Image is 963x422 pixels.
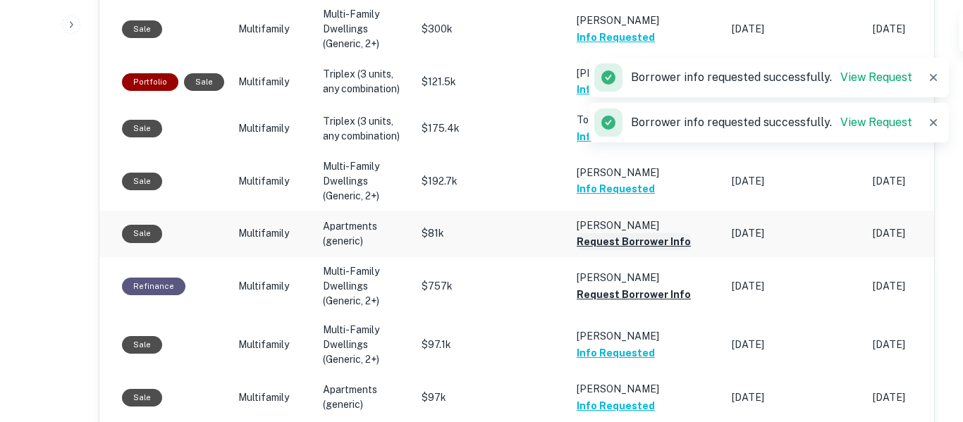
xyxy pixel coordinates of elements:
[238,279,309,294] p: Multifamily
[631,69,912,86] p: Borrower info requested successfully.
[184,73,224,91] div: Sale
[422,22,563,37] p: $300k
[577,328,718,344] p: [PERSON_NAME]
[631,114,912,131] p: Borrower info requested successfully.
[732,174,859,189] p: [DATE]
[122,173,162,190] div: Sale
[323,159,407,204] p: Multi-Family Dwellings (Generic, 2+)
[577,218,718,233] p: [PERSON_NAME]
[238,337,309,352] p: Multifamily
[238,22,309,37] p: Multifamily
[238,174,309,189] p: Multifamily
[577,233,691,250] button: Request Borrower Info
[840,116,912,129] a: View Request
[577,13,718,28] p: [PERSON_NAME]
[122,120,162,137] div: Sale
[577,112,718,128] p: Torino [PERSON_NAME]
[577,29,655,46] button: Info Requested
[323,7,407,51] p: Multi-Family Dwellings (Generic, 2+)
[238,121,309,136] p: Multifamily
[122,20,162,38] div: Sale
[238,75,309,89] p: Multifamily
[422,279,563,294] p: $757k
[577,381,718,397] p: [PERSON_NAME]
[323,114,407,144] p: Triplex (3 units, any combination)
[732,226,859,241] p: [DATE]
[422,121,563,136] p: $175.4k
[732,279,859,294] p: [DATE]
[122,336,162,354] div: Sale
[323,323,407,367] p: Multi-Family Dwellings (Generic, 2+)
[732,337,859,352] p: [DATE]
[238,390,309,405] p: Multifamily
[323,264,407,309] p: Multi-Family Dwellings (Generic, 2+)
[323,383,407,412] p: Apartments (generic)
[577,81,655,98] button: Info Requested
[732,390,859,405] p: [DATE]
[577,128,655,145] button: Info Requested
[893,309,963,377] iframe: Chat Widget
[238,226,309,241] p: Multifamily
[122,278,185,295] div: This loan purpose was for refinancing
[577,66,718,81] p: [PERSON_NAME]
[577,345,655,361] button: Info Requested
[323,219,407,249] p: Apartments (generic)
[577,180,655,197] button: Info Requested
[422,226,563,241] p: $81k
[122,225,162,242] div: Sale
[323,67,407,97] p: Triplex (3 units, any combination)
[577,165,718,180] p: [PERSON_NAME]
[122,389,162,407] div: Sale
[422,75,563,89] p: $121.5k
[577,286,691,303] button: Request Borrower Info
[577,397,655,414] button: Info Requested
[577,270,718,285] p: [PERSON_NAME]
[422,174,563,189] p: $192.7k
[122,73,178,91] div: This is a portfolio loan with 2 properties
[422,337,563,352] p: $97.1k
[840,70,912,84] a: View Request
[422,390,563,405] p: $97k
